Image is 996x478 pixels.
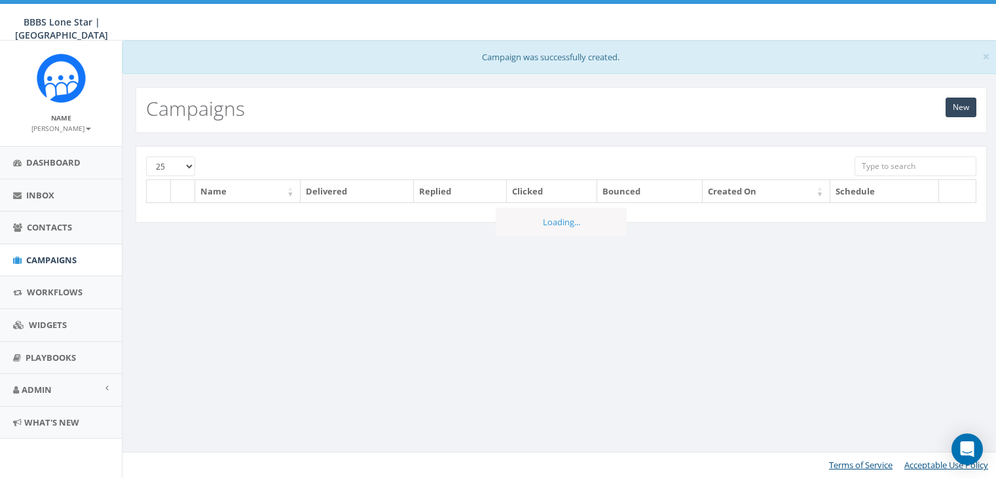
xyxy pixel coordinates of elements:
[195,180,301,203] th: Name
[946,98,976,117] a: New
[904,459,988,471] a: Acceptable Use Policy
[26,352,76,363] span: Playbooks
[951,433,983,465] div: Open Intercom Messenger
[301,180,413,203] th: Delivered
[15,16,108,41] span: BBBS Lone Star | [GEOGRAPHIC_DATA]
[22,384,52,395] span: Admin
[31,124,91,133] small: [PERSON_NAME]
[703,180,830,203] th: Created On
[24,416,79,428] span: What's New
[29,319,67,331] span: Widgets
[27,286,83,298] span: Workflows
[26,189,54,201] span: Inbox
[37,54,86,103] img: Rally_Corp_Icon.png
[830,180,939,203] th: Schedule
[507,180,597,203] th: Clicked
[414,180,507,203] th: Replied
[51,113,71,122] small: Name
[27,221,72,233] span: Contacts
[829,459,893,471] a: Terms of Service
[26,254,77,266] span: Campaigns
[26,156,81,168] span: Dashboard
[31,122,91,134] a: [PERSON_NAME]
[982,50,990,64] button: Close
[496,208,627,237] div: Loading...
[982,47,990,65] span: ×
[597,180,703,203] th: Bounced
[146,98,245,119] h2: Campaigns
[855,156,976,176] input: Type to search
